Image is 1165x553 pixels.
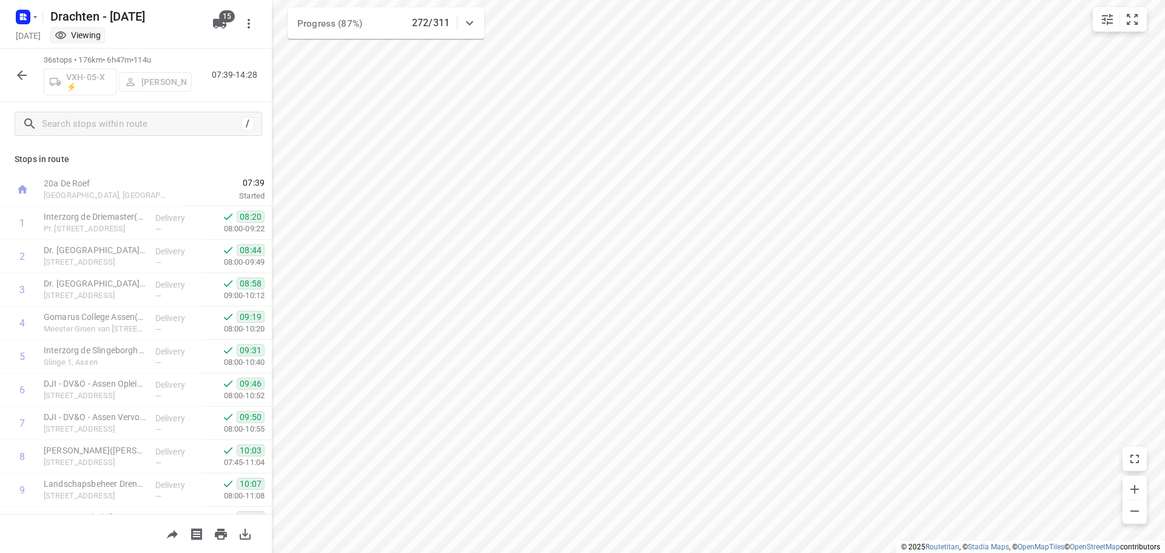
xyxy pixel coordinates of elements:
[44,177,170,189] p: 20a De Roef
[184,177,265,189] span: 07:39
[155,312,200,324] p: Delivery
[19,284,25,296] div: 3
[155,279,200,291] p: Delivery
[44,211,146,223] p: Interzorg de Driemaster(Roelof Bos)
[44,511,146,523] p: Interzorg Anholt(Roelof Bos)
[155,479,200,491] p: Delivery
[44,456,146,469] p: Doctor Nassaulaan 5, Assen
[204,490,265,502] p: 08:00-11:08
[204,223,265,235] p: 08:00-09:22
[19,251,25,262] div: 2
[222,378,234,390] svg: Done
[155,212,200,224] p: Delivery
[204,390,265,402] p: 08:00-10:52
[237,511,265,523] span: 10:15
[222,478,234,490] svg: Done
[237,344,265,356] span: 09:31
[19,217,25,229] div: 1
[44,423,146,435] p: [STREET_ADDRESS]
[925,543,959,551] a: Routetitan
[209,528,233,539] span: Print route
[19,317,25,329] div: 4
[222,311,234,323] svg: Done
[222,211,234,223] svg: Done
[44,189,170,202] p: [GEOGRAPHIC_DATA], [GEOGRAPHIC_DATA]
[204,290,265,302] p: 09:00-10:12
[237,211,265,223] span: 08:20
[241,117,254,131] div: /
[155,291,161,300] span: —
[222,277,234,290] svg: Done
[19,351,25,362] div: 5
[968,543,1009,551] a: Stadia Maps
[155,225,161,234] span: —
[155,392,161,401] span: —
[44,311,146,323] p: Gomarus College Assen(Elisabeth Mulder)
[237,478,265,490] span: 10:07
[19,451,25,463] div: 8
[222,511,234,523] svg: Done
[19,484,25,496] div: 9
[204,456,265,469] p: 07:45-11:04
[160,528,184,539] span: Share route
[19,418,25,429] div: 7
[212,69,262,81] p: 07:39-14:28
[222,344,234,356] svg: Done
[44,55,192,66] p: 36 stops • 176km • 6h47m
[155,425,161,434] span: —
[222,444,234,456] svg: Done
[1095,7,1119,32] button: Map settings
[222,411,234,423] svg: Done
[1120,7,1144,32] button: Fit zoom
[1018,543,1064,551] a: OpenMapTiles
[155,512,200,524] p: Delivery
[44,378,146,390] p: DJI - DV&O - Assen Opleidingen(Facilitair)
[155,325,161,334] span: —
[237,277,265,290] span: 08:58
[44,390,146,402] p: [STREET_ADDRESS]
[44,290,146,302] p: [STREET_ADDRESS]
[44,411,146,423] p: DJI - DV&O - Assen Vervoer(Facilitair)
[42,115,241,134] input: Search stops within route
[155,412,200,424] p: Delivery
[208,12,232,36] button: 15
[155,358,161,367] span: —
[297,18,362,29] span: Progress (87%)
[131,55,133,64] span: •
[204,423,265,435] p: 08:00-10:55
[155,258,161,267] span: —
[237,311,265,323] span: 09:19
[204,323,265,335] p: 08:00-10:20
[133,55,151,64] span: 114u
[155,245,200,257] p: Delivery
[237,12,261,36] button: More
[44,323,146,335] p: Meester Groen van Prinstererlaan 20, Assen
[44,356,146,368] p: Slinge 1, Assen
[1070,543,1120,551] a: OpenStreetMap
[44,478,146,490] p: Landschapsbeheer Drenthe(Shardé)
[204,356,265,368] p: 08:00-10:40
[237,378,265,390] span: 09:46
[44,444,146,456] p: Saul Assen(Saul Limonard)
[19,384,25,396] div: 6
[222,244,234,256] svg: Done
[44,244,146,256] p: Dr. Nassau College ISK - Merwedestraat(Sandra Bosma)
[155,458,161,467] span: —
[155,379,200,391] p: Delivery
[44,277,146,290] p: Dr. Nassau College ISK - Noorderstaete(Sandra Bosma)
[44,344,146,356] p: Interzorg de Slingeborgh(Roelof Bos)
[44,223,146,235] p: Pr. Beatrixstraat 9, Smilde
[44,256,146,268] p: [STREET_ADDRESS]
[204,256,265,268] p: 08:00-09:49
[155,345,200,358] p: Delivery
[233,528,257,539] span: Download route
[155,492,161,501] span: —
[412,16,450,30] p: 272/311
[237,244,265,256] span: 08:44
[901,543,1160,551] li: © 2025 , © , © © contributors
[237,444,265,456] span: 10:03
[1093,7,1147,32] div: small contained button group
[155,446,200,458] p: Delivery
[44,490,146,502] p: [STREET_ADDRESS]
[55,29,101,41] div: You are currently in view mode. To make any changes, go to edit project.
